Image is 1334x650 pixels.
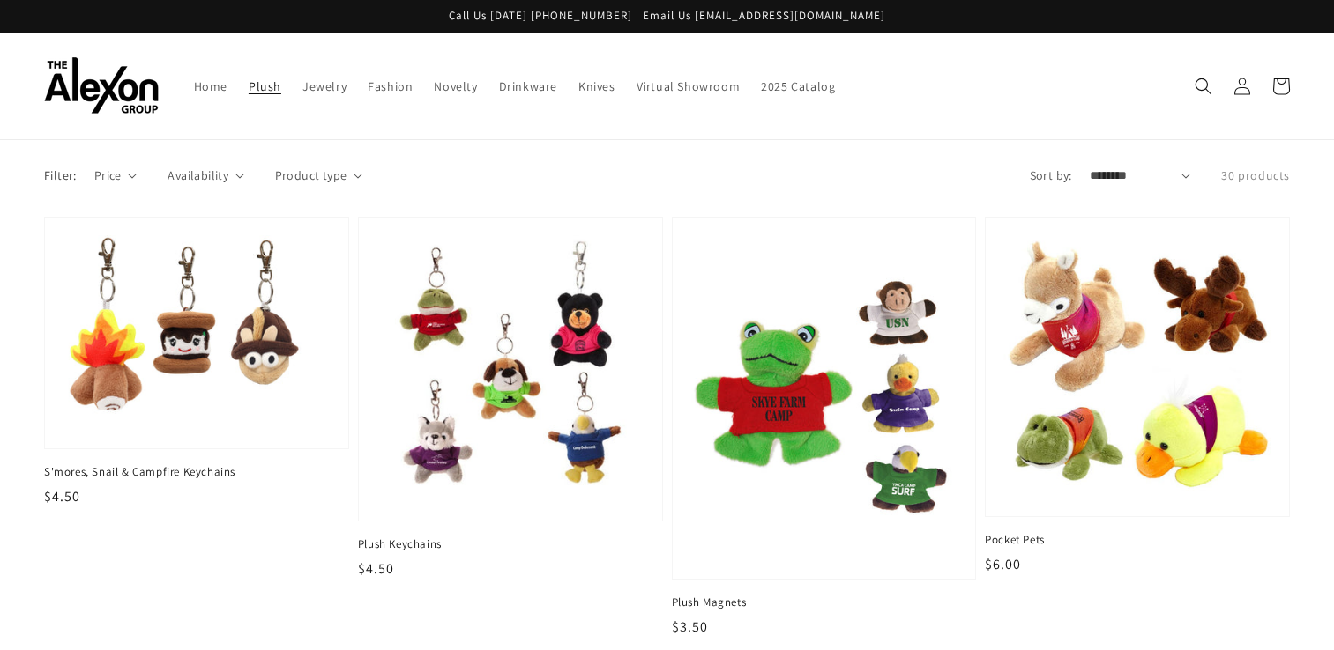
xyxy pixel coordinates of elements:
[302,78,347,94] span: Jewelry
[44,217,349,507] a: S'mores, Snail & Campfire Keychains S'mores, Snail & Campfire Keychains $4.50
[94,166,138,185] summary: Price
[358,536,663,552] span: Plush Keychains
[168,166,228,185] span: Availability
[44,166,77,185] p: Filter:
[368,78,413,94] span: Fashion
[761,78,835,94] span: 2025 Catalog
[357,68,423,105] a: Fashion
[358,217,663,580] a: Plush Keychains Plush Keychains $4.50
[194,78,227,94] span: Home
[238,68,292,105] a: Plush
[985,532,1290,548] span: Pocket Pets
[985,217,1290,575] a: Pocket Pets Pocket Pets $6.00
[488,68,568,105] a: Drinkware
[292,68,357,105] a: Jewelry
[376,235,645,503] img: Plush Keychains
[44,487,80,506] span: $4.50
[275,166,362,185] summary: Product type
[183,68,238,105] a: Home
[63,235,331,431] img: S'mores, Snail & Campfire Keychains
[434,78,477,94] span: Novelty
[44,57,159,114] img: The Alexon Group
[672,595,977,610] span: Plush Magnets
[1030,166,1072,185] label: Sort by:
[94,166,122,185] span: Price
[568,68,626,105] a: Knives
[499,78,557,94] span: Drinkware
[275,166,347,185] span: Product type
[578,78,615,94] span: Knives
[168,166,243,185] summary: Availability
[423,68,488,105] a: Novelty
[358,559,394,578] span: $4.50
[1184,67,1223,106] summary: Search
[249,78,281,94] span: Plush
[626,68,751,105] a: Virtual Showroom
[1221,166,1290,185] p: 30 products
[985,555,1021,573] span: $6.00
[750,68,846,105] a: 2025 Catalog
[44,464,349,480] span: S'mores, Snail & Campfire Keychains
[637,78,741,94] span: Virtual Showroom
[672,617,708,636] span: $3.50
[690,235,958,561] img: Plush Magnets
[1003,235,1271,499] img: Pocket Pets
[672,217,977,638] a: Plush Magnets Plush Magnets $3.50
